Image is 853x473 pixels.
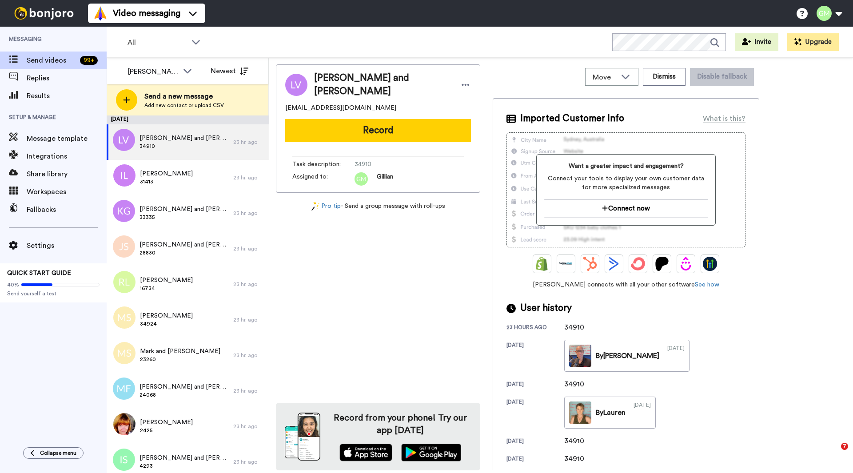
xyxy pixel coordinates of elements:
[787,33,839,51] button: Upgrade
[311,202,319,211] img: magic-wand.svg
[204,62,255,80] button: Newest
[233,316,264,323] div: 23 hr. ago
[140,311,193,320] span: [PERSON_NAME]
[233,210,264,217] div: 23 hr. ago
[27,187,107,197] span: Workspaces
[735,33,778,51] button: Invite
[631,257,645,271] img: ConvertKit
[11,7,77,20] img: bj-logo-header-white.svg
[233,423,264,430] div: 23 hr. ago
[113,378,135,400] img: mf.png
[355,160,439,169] span: 34910
[311,202,341,211] a: Pro tip
[233,174,264,181] div: 23 hr. ago
[544,162,708,171] span: Want a greater impact and engagement?
[140,320,193,327] span: 34924
[634,401,651,424] div: [DATE]
[113,342,136,364] img: ms.png
[355,172,368,186] img: gm.png
[520,302,572,315] span: User history
[285,103,396,112] span: [EMAIL_ADDRESS][DOMAIN_NAME]
[140,240,229,249] span: [PERSON_NAME] and [PERSON_NAME]
[506,381,564,390] div: [DATE]
[596,350,659,361] div: By [PERSON_NAME]
[233,387,264,394] div: 23 hr. ago
[535,257,549,271] img: Shopify
[564,379,609,390] div: 34910
[596,407,626,418] div: By Lauren
[544,199,708,218] button: Connect now
[564,453,609,464] div: 34910
[233,458,264,465] div: 23 hr. ago
[276,202,480,211] div: - Send a group message with roll-ups
[27,169,107,179] span: Share library
[113,129,135,151] img: lv.png
[695,282,719,288] a: See how
[233,281,264,288] div: 23 hr. ago
[564,436,609,446] div: 34910
[27,91,107,101] span: Results
[7,270,71,276] span: QUICK START GUIDE
[583,257,597,271] img: Hubspot
[27,151,107,162] span: Integrations
[506,324,564,333] div: 23 hours ago
[140,205,229,214] span: [PERSON_NAME] and [PERSON_NAME]
[564,397,656,429] a: ByLauren[DATE]
[140,276,193,285] span: [PERSON_NAME]
[93,6,108,20] img: vm-color.svg
[7,281,19,288] span: 40%
[339,444,392,461] img: appstore
[140,169,193,178] span: [PERSON_NAME]
[292,160,355,169] span: Task description :
[667,345,685,367] div: [DATE]
[140,214,229,221] span: 33335
[520,112,624,125] span: Imported Customer Info
[140,285,193,292] span: 16734
[113,449,135,471] img: is.png
[292,172,355,186] span: Assigned to:
[506,437,564,446] div: [DATE]
[113,235,135,258] img: js.png
[140,143,229,150] span: 34910
[329,412,471,437] h4: Record from your phone! Try our app [DATE]
[544,174,708,192] span: Connect your tools to display your own customer data for more specialized messages
[40,449,76,457] span: Collapse menu
[107,115,269,124] div: [DATE]
[128,66,179,77] div: [PERSON_NAME]
[506,455,564,464] div: [DATE]
[569,401,591,424] img: 3127e123-e720-4169-97cf-58b12f264124-thumb.jpg
[655,257,669,271] img: Patreon
[27,73,107,83] span: Replies
[285,119,471,142] button: Record
[690,68,754,86] button: Disable fallback
[559,257,573,271] img: Ontraport
[140,347,220,356] span: Mark and [PERSON_NAME]
[233,352,264,359] div: 23 hr. ago
[113,7,180,20] span: Video messaging
[113,271,136,293] img: rl.png
[7,290,100,297] span: Send yourself a test
[113,306,136,329] img: ms.png
[27,204,107,215] span: Fallbacks
[128,37,187,48] span: All
[140,249,229,256] span: 28830
[377,172,393,186] span: Gillian
[285,74,307,96] img: Image of Leon and Susani Van Der Linde
[823,443,844,464] iframe: Intercom live chat
[703,113,745,124] div: What is this?
[607,257,621,271] img: ActiveCampaign
[506,398,564,429] div: [DATE]
[140,453,229,462] span: [PERSON_NAME] and [PERSON_NAME]
[285,413,320,461] img: download
[140,382,229,391] span: [PERSON_NAME] and [PERSON_NAME]
[140,391,229,398] span: 24068
[80,56,98,65] div: 99 +
[27,240,107,251] span: Settings
[140,356,220,363] span: 23260
[233,245,264,252] div: 23 hr. ago
[27,55,76,66] span: Send videos
[703,257,717,271] img: GoHighLevel
[23,447,84,459] button: Collapse menu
